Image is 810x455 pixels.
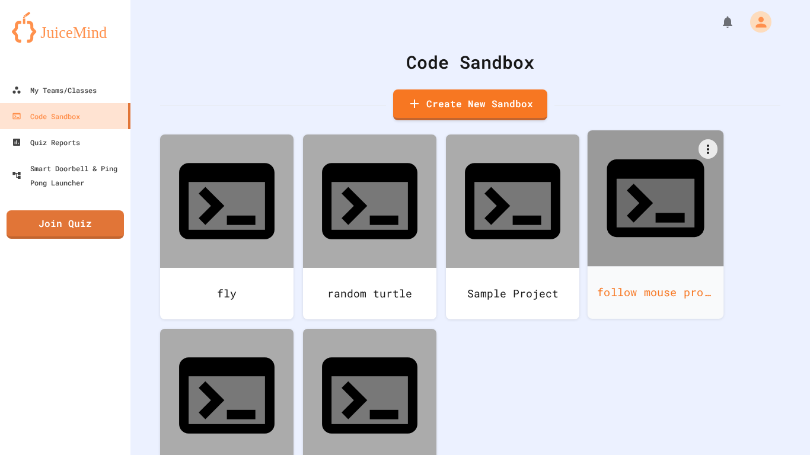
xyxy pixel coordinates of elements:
[588,266,724,319] div: follow mouse project
[12,83,97,97] div: My Teams/Classes
[446,268,579,319] div: Sample Project
[446,134,579,319] a: Sample Project
[393,89,547,120] a: Create New Sandbox
[12,161,126,190] div: Smart Doorbell & Ping Pong Launcher
[12,12,119,43] img: logo-orange.svg
[12,135,80,149] div: Quiz Reports
[738,8,774,36] div: My Account
[699,12,738,32] div: My Notifications
[12,109,80,123] div: Code Sandbox
[160,49,780,75] div: Code Sandbox
[303,268,436,319] div: random turtle
[160,268,294,319] div: fly
[588,130,724,319] a: follow mouse project
[7,210,124,239] a: Join Quiz
[160,134,294,319] a: fly
[303,134,436,319] a: random turtle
